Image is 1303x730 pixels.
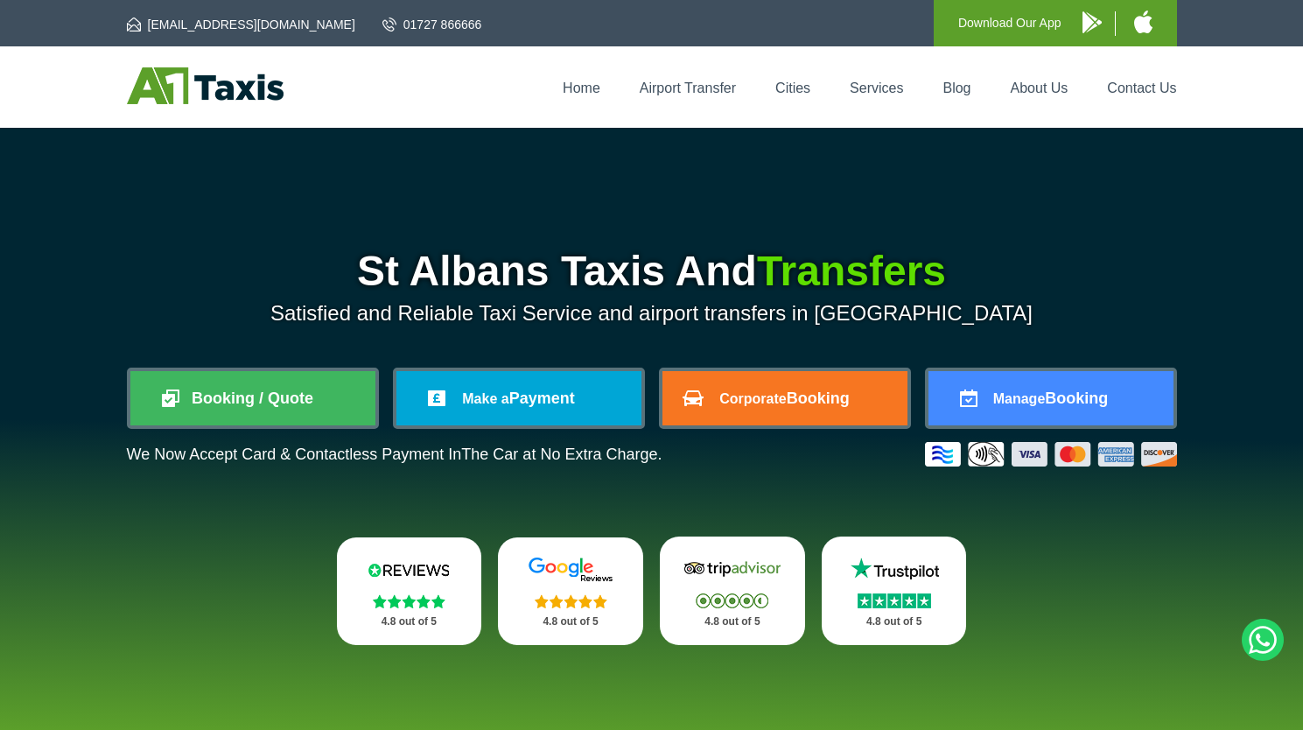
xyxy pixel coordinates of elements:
[461,446,662,463] span: The Car at No Extra Charge.
[498,537,643,645] a: Google Stars 4.8 out of 5
[850,81,903,95] a: Services
[356,611,463,633] p: 4.8 out of 5
[127,301,1177,326] p: Satisfied and Reliable Taxi Service and airport transfers in [GEOGRAPHIC_DATA]
[517,611,624,633] p: 4.8 out of 5
[660,537,805,645] a: Tripadvisor Stars 4.8 out of 5
[680,556,785,582] img: Tripadvisor
[942,81,970,95] a: Blog
[518,557,623,583] img: Google
[925,442,1177,467] img: Credit And Debit Cards
[1134,11,1152,33] img: A1 Taxis iPhone App
[858,593,931,608] img: Stars
[679,611,786,633] p: 4.8 out of 5
[958,12,1061,34] p: Download Our App
[841,611,948,633] p: 4.8 out of 5
[462,391,508,406] span: Make a
[696,593,768,608] img: Stars
[775,81,810,95] a: Cities
[337,537,482,645] a: Reviews.io Stars 4.8 out of 5
[757,248,946,294] span: Transfers
[719,391,786,406] span: Corporate
[1107,81,1176,95] a: Contact Us
[993,391,1046,406] span: Manage
[1011,81,1068,95] a: About Us
[127,16,355,33] a: [EMAIL_ADDRESS][DOMAIN_NAME]
[127,67,284,104] img: A1 Taxis St Albans LTD
[928,371,1173,425] a: ManageBooking
[822,537,967,645] a: Trustpilot Stars 4.8 out of 5
[127,250,1177,292] h1: St Albans Taxis And
[842,556,947,582] img: Trustpilot
[130,371,375,425] a: Booking / Quote
[373,594,445,608] img: Stars
[382,16,482,33] a: 01727 866666
[396,371,641,425] a: Make aPayment
[662,371,907,425] a: CorporateBooking
[1082,11,1102,33] img: A1 Taxis Android App
[127,446,662,464] p: We Now Accept Card & Contactless Payment In
[356,557,461,583] img: Reviews.io
[563,81,600,95] a: Home
[640,81,736,95] a: Airport Transfer
[535,594,607,608] img: Stars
